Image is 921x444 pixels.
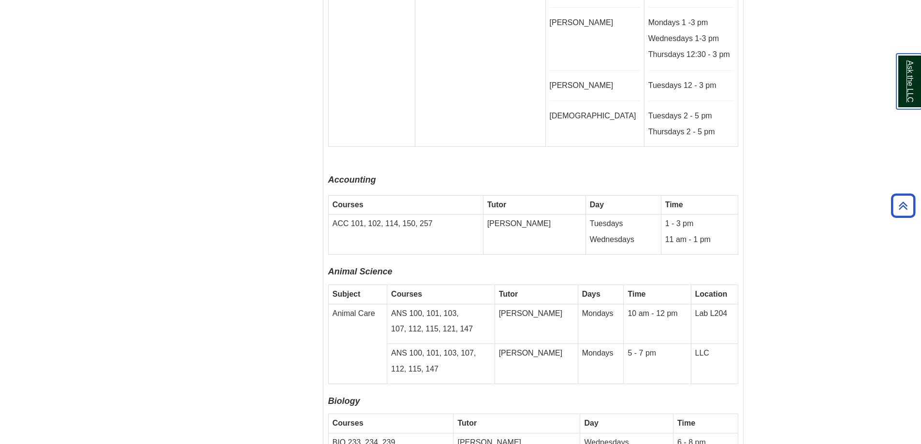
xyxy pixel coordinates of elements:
p: ANS 100, 101, 103, 107, [391,348,491,359]
strong: Time [677,419,695,427]
p: Thursdays 2 - 5 pm [648,127,734,138]
td: Mondays [578,304,624,344]
td: LLC [691,344,738,384]
td: [PERSON_NAME] [483,215,585,255]
p: [PERSON_NAME] [550,80,640,91]
strong: Subject [333,290,361,298]
strong: Tutor [457,419,477,427]
strong: Day [584,419,598,427]
b: Days [582,290,600,298]
strong: Day [590,201,604,209]
p: 112, 115, 147 [391,364,491,375]
p: [PERSON_NAME] [550,17,640,29]
p: Mondays 1 -3 pm [648,17,734,29]
strong: Courses [333,201,364,209]
font: Biology [328,396,360,406]
td: ACC 101, 102, 114, 150, 257 [328,215,483,255]
p: Tuesdays [590,218,657,229]
i: Animal Science [328,267,393,276]
td: 10 am - 12 pm [624,304,691,344]
p: Wednesdays 1-3 pm [648,33,734,44]
p: ANS 100, 101, 103, [391,308,491,319]
p: Wednesdays [590,234,657,245]
b: Location [695,290,728,298]
td: 5 - 7 pm [624,344,691,384]
p: 107, 112, 115, 121, 147 [391,324,491,335]
strong: Courses [391,290,422,298]
td: [PERSON_NAME] [495,344,578,384]
p: Thursdays 12:30 - 3 pm [648,49,734,60]
p: Lab L204 [695,308,734,319]
td: Animal Care [328,304,387,384]
p: Tuesdays 2 - 5 pm [648,111,734,122]
p: Tuesdays 12 - 3 pm [648,80,734,91]
strong: Time [628,290,645,298]
strong: Courses [333,419,364,427]
p: 1 - 3 pm [665,218,734,229]
strong: Tutor [487,201,507,209]
td: Mondays [578,344,624,384]
p: 11 am - 1 pm [665,234,734,245]
strong: Tutor [499,290,518,298]
strong: Time [665,201,683,209]
a: Back to Top [888,199,919,212]
p: [DEMOGRAPHIC_DATA] [550,111,640,122]
span: Accounting [328,175,376,185]
td: [PERSON_NAME] [495,304,578,344]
